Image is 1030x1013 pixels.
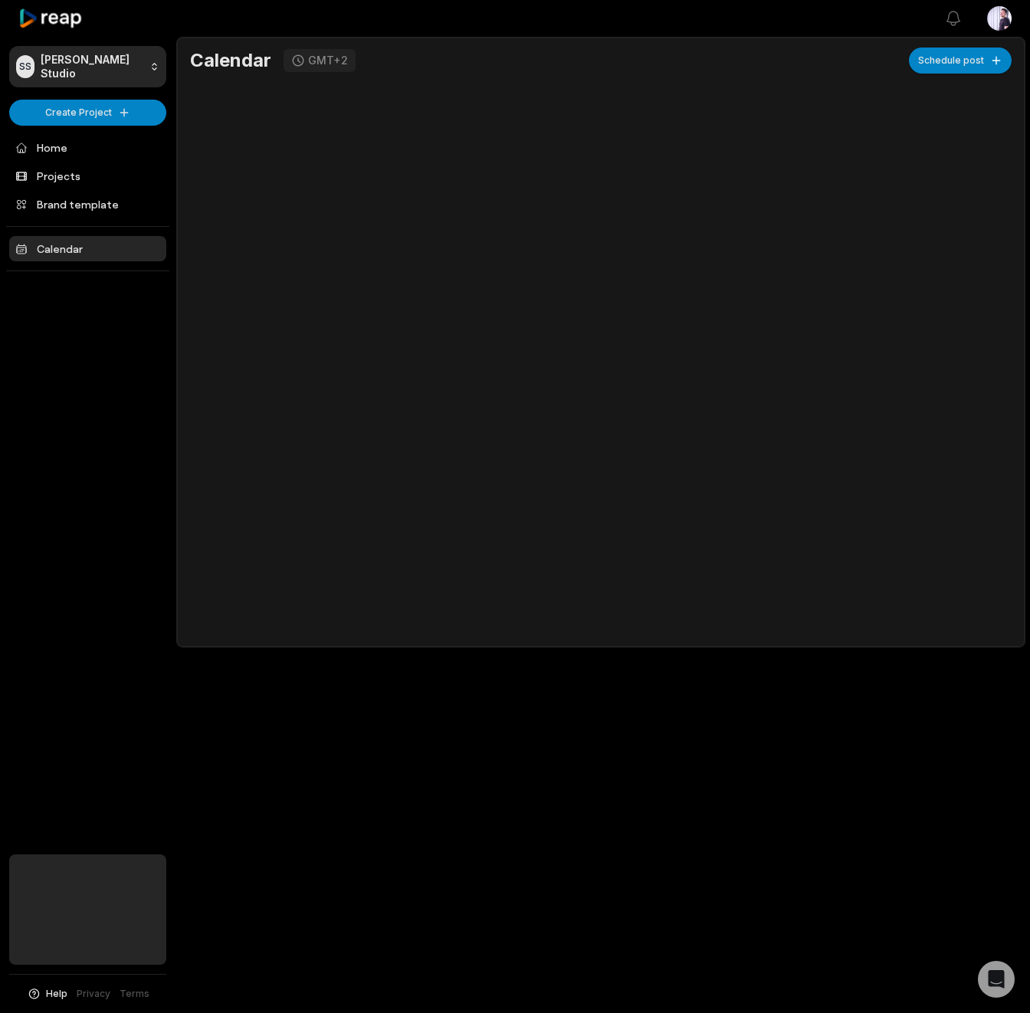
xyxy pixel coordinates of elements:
[909,48,1012,74] button: Schedule post
[27,987,67,1001] button: Help
[120,987,149,1001] a: Terms
[77,987,110,1001] a: Privacy
[41,53,143,80] p: [PERSON_NAME] Studio
[308,54,348,67] div: GMT+2
[978,961,1015,998] div: Open Intercom Messenger
[16,55,34,78] div: SS
[9,192,166,217] a: Brand template
[9,236,166,261] a: Calendar
[190,49,271,72] h1: Calendar
[9,100,166,126] button: Create Project
[9,135,166,160] a: Home
[46,987,67,1001] span: Help
[9,163,166,189] a: Projects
